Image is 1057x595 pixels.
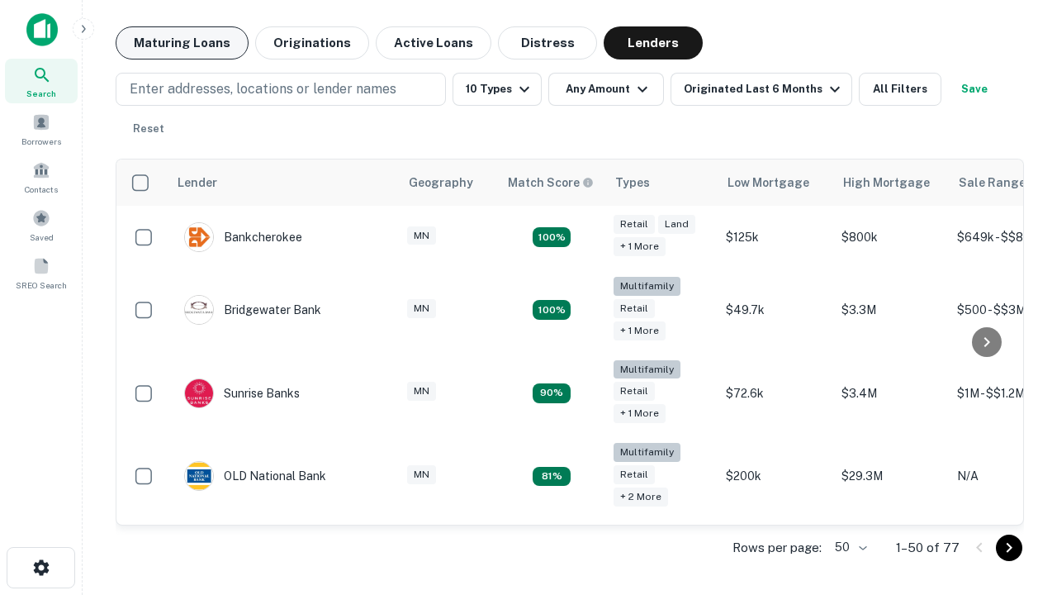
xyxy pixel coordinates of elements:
div: + 2 more [614,488,668,507]
td: $800k [833,206,949,269]
th: High Mortgage [833,159,949,206]
button: Go to next page [996,535,1022,561]
div: MN [407,382,436,401]
div: Originated Last 6 Months [684,79,845,99]
span: Borrowers [21,135,61,148]
img: picture [185,223,213,251]
div: + 1 more [614,237,666,256]
button: Maturing Loans [116,26,249,59]
button: Distress [498,26,597,59]
div: Multifamily [614,277,680,296]
th: Types [605,159,718,206]
th: Lender [168,159,399,206]
a: Borrowers [5,107,78,151]
th: Low Mortgage [718,159,833,206]
div: Lender [178,173,217,193]
span: Saved [30,231,54,244]
td: $125k [718,206,833,269]
div: MN [407,226,436,245]
span: Search [26,87,56,100]
p: 1–50 of 77 [896,538,960,558]
td: $200k [718,435,833,518]
button: Any Amount [548,73,664,106]
a: Saved [5,202,78,247]
iframe: Chat Widget [974,410,1057,489]
a: Contacts [5,155,78,199]
img: picture [185,296,213,324]
div: Retail [614,299,655,318]
button: Originations [255,26,369,59]
button: Lenders [604,26,703,59]
div: Retail [614,215,655,234]
div: + 1 more [614,321,666,340]
div: Matching Properties: 20, hasApolloMatch: undefined [533,300,571,320]
a: SREO Search [5,250,78,295]
th: Geography [399,159,498,206]
button: Originated Last 6 Months [671,73,852,106]
div: High Mortgage [843,173,930,193]
div: MN [407,465,436,484]
div: Retail [614,465,655,484]
span: Contacts [25,183,58,196]
div: 50 [828,535,870,559]
div: OLD National Bank [184,461,326,491]
span: SREO Search [16,278,67,292]
div: Sunrise Banks [184,378,300,408]
div: Multifamily [614,443,680,462]
div: + 1 more [614,404,666,423]
div: Bridgewater Bank [184,295,321,325]
p: Rows per page: [732,538,822,558]
button: All Filters [859,73,941,106]
button: Reset [122,112,175,145]
div: Land [658,215,695,234]
td: $3.4M [833,352,949,436]
button: Enter addresses, locations or lender names [116,73,446,106]
div: Sale Range [959,173,1026,193]
div: Geography [409,173,473,193]
div: Bankcherokee [184,222,302,252]
h6: Match Score [508,174,590,192]
div: Types [615,173,650,193]
a: Search [5,59,78,103]
div: Matching Properties: 16, hasApolloMatch: undefined [533,227,571,247]
div: Multifamily [614,360,680,379]
td: $49.7k [718,269,833,352]
th: Capitalize uses an advanced AI algorithm to match your search with the best lender. The match sco... [498,159,605,206]
div: Retail [614,382,655,401]
td: $29.3M [833,435,949,518]
td: $72.6k [718,352,833,436]
button: 10 Types [453,73,542,106]
div: MN [407,299,436,318]
div: Matching Properties: 10, hasApolloMatch: undefined [533,383,571,403]
img: capitalize-icon.png [26,13,58,46]
div: Matching Properties: 9, hasApolloMatch: undefined [533,467,571,487]
button: Active Loans [376,26,491,59]
p: Enter addresses, locations or lender names [130,79,396,99]
div: Low Mortgage [728,173,809,193]
div: Capitalize uses an advanced AI algorithm to match your search with the best lender. The match sco... [508,174,594,192]
img: picture [185,379,213,407]
button: Save your search to get updates of matches that match your search criteria. [948,73,1001,106]
td: $3.3M [833,269,949,352]
img: picture [185,462,213,490]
